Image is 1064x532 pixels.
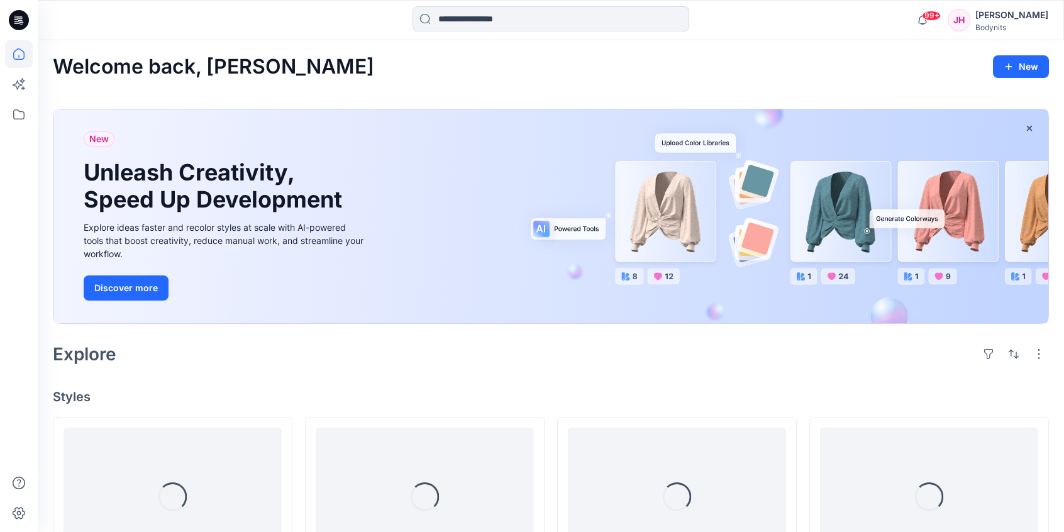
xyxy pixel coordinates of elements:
[922,11,941,21] span: 99+
[89,131,109,147] span: New
[948,9,970,31] div: JH
[84,221,367,260] div: Explore ideas faster and recolor styles at scale with AI-powered tools that boost creativity, red...
[84,275,367,301] a: Discover more
[975,8,1048,23] div: [PERSON_NAME]
[53,55,374,79] h2: Welcome back, [PERSON_NAME]
[975,23,1048,32] div: Bodynits
[84,275,169,301] button: Discover more
[993,55,1049,78] button: New
[84,159,348,213] h1: Unleash Creativity, Speed Up Development
[53,344,116,364] h2: Explore
[53,389,1049,404] h4: Styles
